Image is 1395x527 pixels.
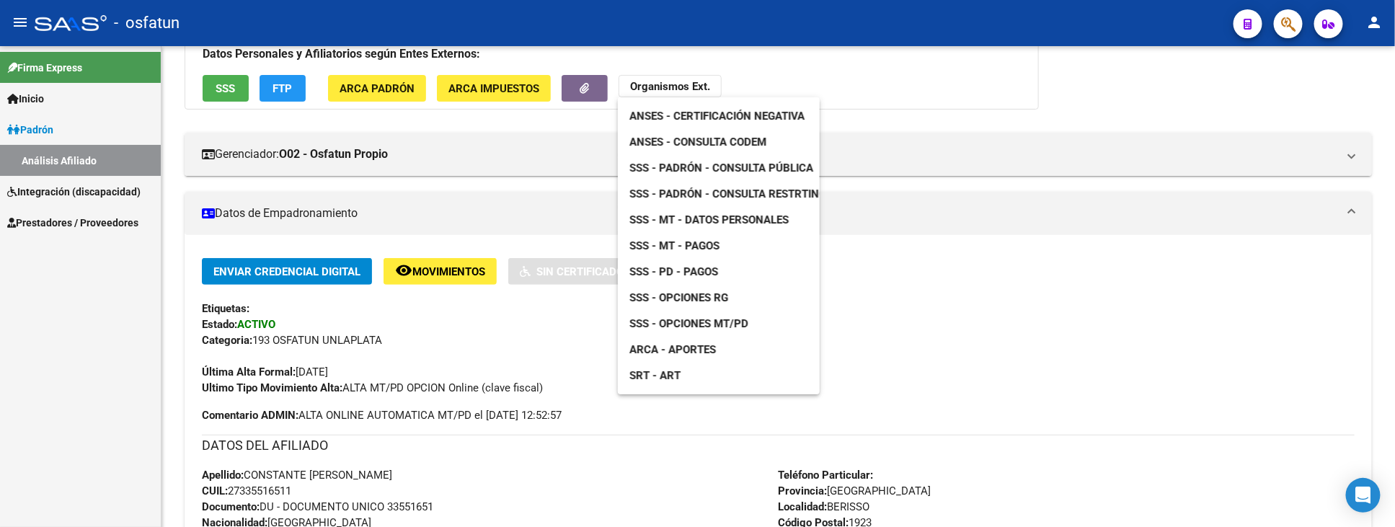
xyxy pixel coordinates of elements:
a: ANSES - Consulta CODEM [618,129,778,155]
div: Open Intercom Messenger [1346,478,1381,513]
span: SSS - MT - Pagos [629,239,719,252]
a: ANSES - Certificación Negativa [618,103,816,129]
a: SSS - Padrón - Consulta Pública [618,155,825,181]
a: SRT - ART [618,363,820,389]
a: SSS - Opciones RG [618,285,740,311]
span: ANSES - Certificación Negativa [629,110,805,123]
a: SSS - Opciones MT/PD [618,311,760,337]
a: SSS - MT - Datos Personales [618,207,800,233]
span: ARCA - Aportes [629,343,716,356]
span: SRT - ART [629,369,681,382]
a: SSS - PD - Pagos [618,259,730,285]
a: ARCA - Aportes [618,337,727,363]
span: SSS - Padrón - Consulta Pública [629,161,813,174]
a: SSS - MT - Pagos [618,233,731,259]
span: SSS - MT - Datos Personales [629,213,789,226]
span: ANSES - Consulta CODEM [629,136,766,149]
span: SSS - Padrón - Consulta Restrtingida [629,187,843,200]
span: SSS - Opciones RG [629,291,728,304]
a: SSS - Padrón - Consulta Restrtingida [618,181,855,207]
span: SSS - PD - Pagos [629,265,718,278]
span: SSS - Opciones MT/PD [629,317,748,330]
